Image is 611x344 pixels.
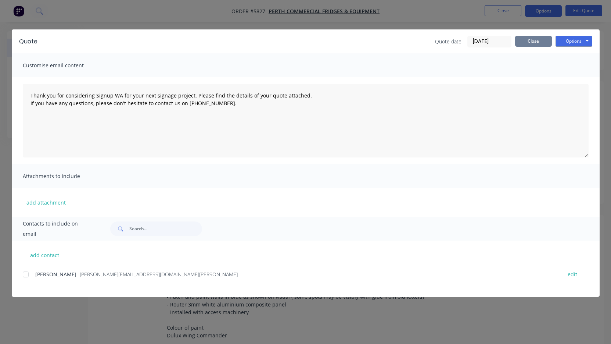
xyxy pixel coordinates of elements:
[556,36,592,47] button: Options
[76,271,238,278] span: - [PERSON_NAME][EMAIL_ADDRESS][DOMAIN_NAME][PERSON_NAME]
[23,84,589,157] textarea: Thank you for considering Signup WA for your next signage project. Please find the details of you...
[35,271,76,278] span: [PERSON_NAME]
[23,219,92,239] span: Contacts to include on email
[23,249,67,260] button: add contact
[23,197,69,208] button: add attachment
[23,60,104,71] span: Customise email content
[563,269,582,279] button: edit
[19,37,37,46] div: Quote
[435,38,461,45] span: Quote date
[515,36,552,47] button: Close
[23,171,104,181] span: Attachments to include
[129,221,202,236] input: Search...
